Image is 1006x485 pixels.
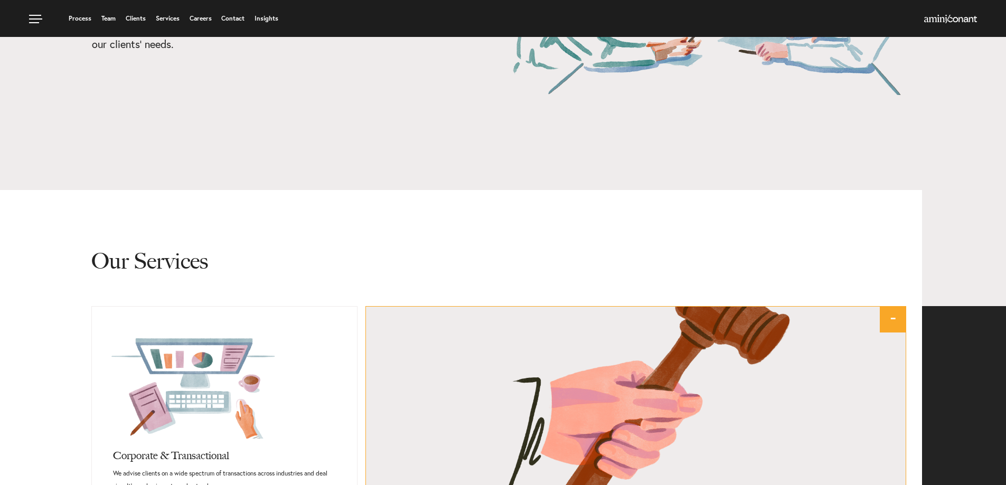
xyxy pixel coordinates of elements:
img: Amini & Conant [924,15,977,23]
h2: Our Services [91,190,906,306]
a: Clients [126,15,146,22]
a: Process [69,15,91,22]
a: Insights [255,15,278,22]
a: Team [101,15,116,22]
a: Careers [190,15,212,22]
a: Services [156,15,180,22]
a: Home [924,15,977,24]
h3: Corporate & Transactional [113,439,336,467]
a: Contact [221,15,245,22]
a: - [880,306,906,332]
